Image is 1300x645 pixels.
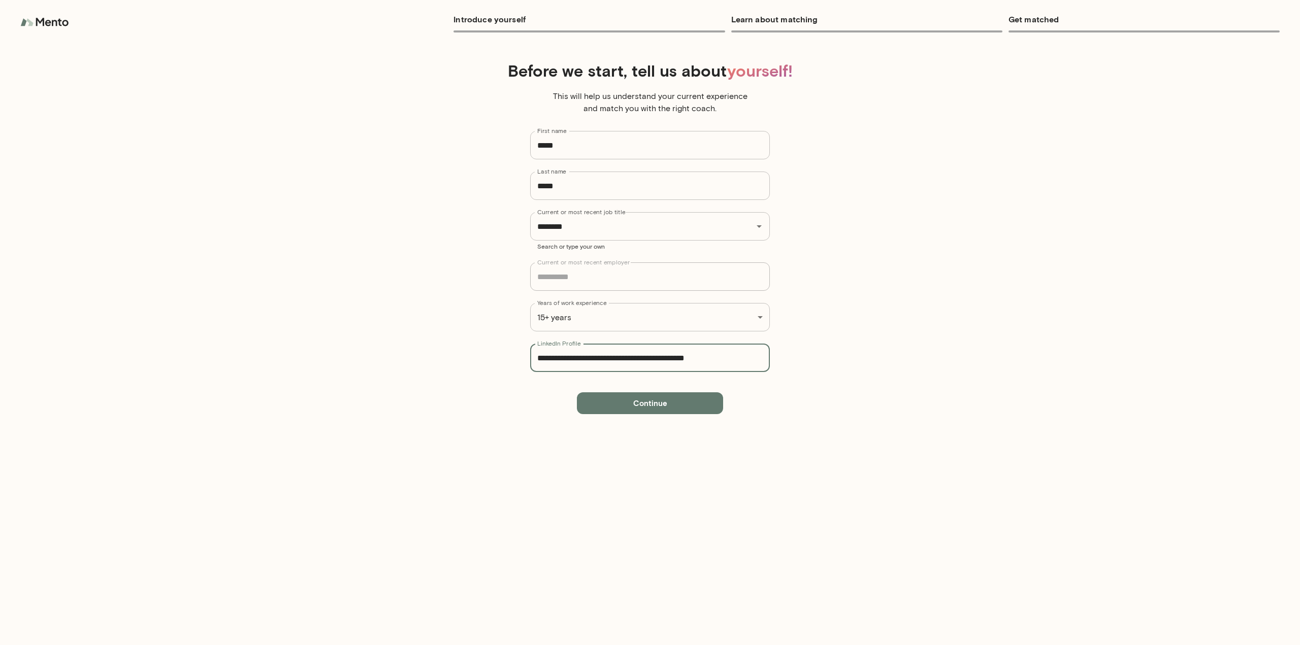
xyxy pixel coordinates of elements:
[537,258,630,266] label: Current or most recent employer
[548,90,752,115] p: This will help us understand your current experience and match you with the right coach.
[537,339,581,348] label: LinkedIn Profile
[20,12,71,32] img: logo
[577,392,723,414] button: Continue
[727,60,793,80] span: yourself!
[731,12,1002,26] h6: Learn about matching
[537,298,607,307] label: Years of work experience
[1009,12,1280,26] h6: Get matched
[268,61,1032,80] h4: Before we start, tell us about
[752,219,766,233] button: Open
[453,12,725,26] h6: Introduce yourself
[537,126,567,135] label: First name
[530,303,770,331] div: 15+ years
[537,167,566,176] label: Last name
[537,208,625,216] label: Current or most recent job title
[537,242,763,250] p: Search or type your own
